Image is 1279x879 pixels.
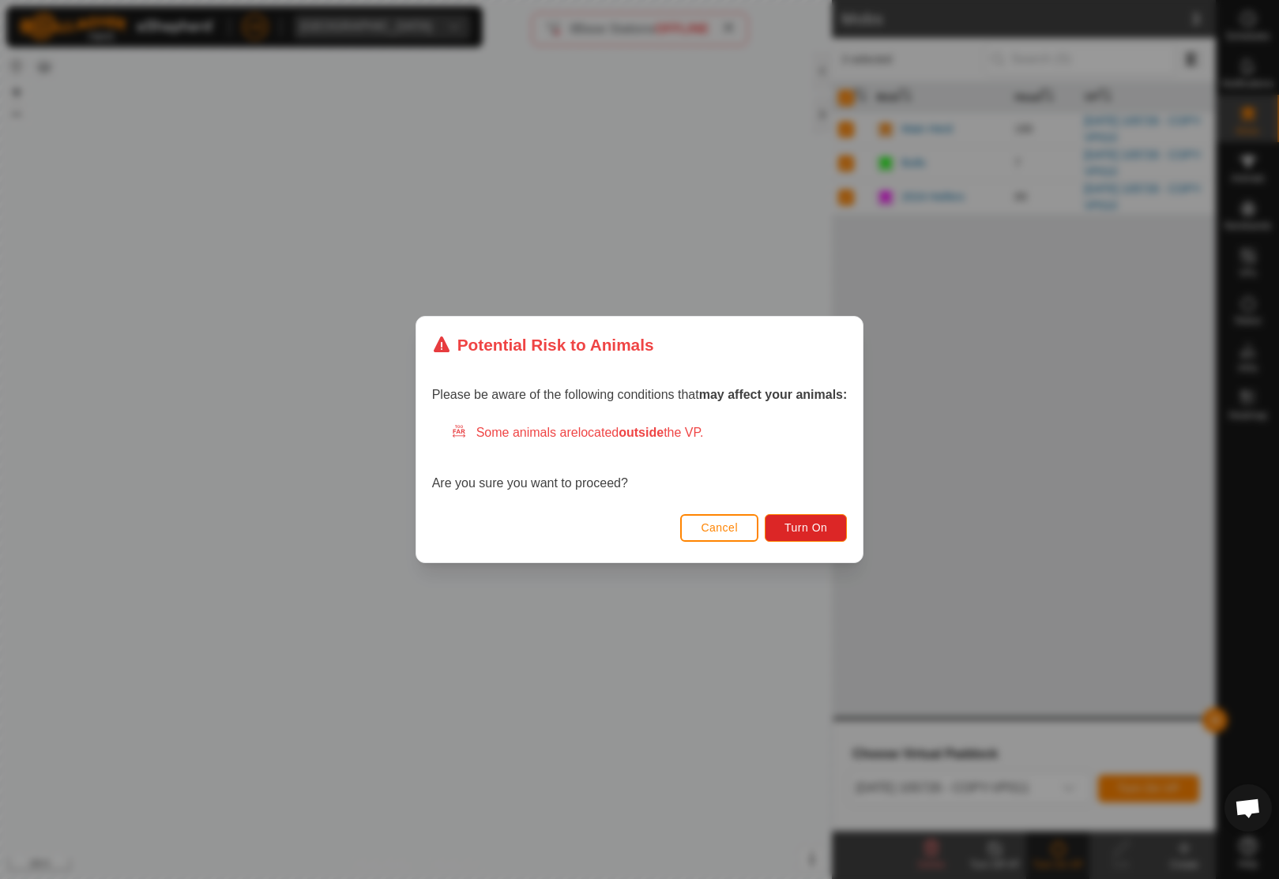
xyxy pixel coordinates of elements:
span: Cancel [701,521,738,534]
strong: outside [619,426,664,439]
span: located the VP. [578,426,704,439]
div: Some animals are [451,423,848,442]
div: Are you sure you want to proceed? [432,423,848,493]
span: Please be aware of the following conditions that [432,388,848,401]
div: Potential Risk to Animals [432,332,654,357]
button: Turn On [765,514,847,542]
span: Turn On [784,521,827,534]
strong: may affect your animals: [699,388,848,401]
div: Open chat [1224,784,1272,832]
button: Cancel [680,514,758,542]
